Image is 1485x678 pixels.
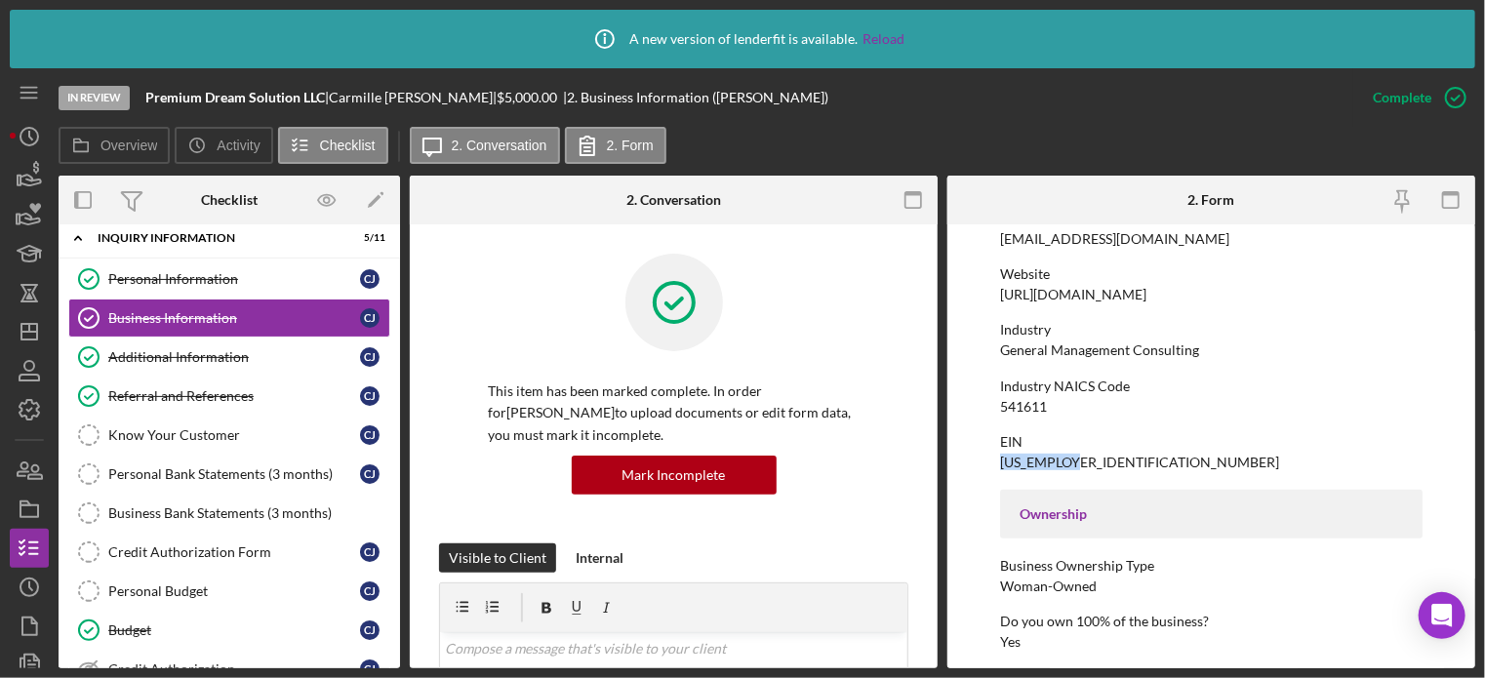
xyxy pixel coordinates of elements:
[1000,231,1229,247] div: [EMAIL_ADDRESS][DOMAIN_NAME]
[145,90,329,105] div: |
[108,661,360,677] div: Credit Authorization
[1000,399,1047,415] div: 541611
[1020,506,1403,522] div: Ownership
[449,543,546,573] div: Visible to Client
[626,192,721,208] div: 2. Conversation
[108,349,360,365] div: Additional Information
[108,427,360,443] div: Know Your Customer
[360,581,380,601] div: C J
[1000,455,1279,470] div: [US_EMPLOYER_IDENTIFICATION_NUMBER]
[360,620,380,640] div: C J
[59,127,170,164] button: Overview
[410,127,560,164] button: 2. Conversation
[350,232,385,244] div: 5 / 11
[572,456,777,495] button: Mark Incomplete
[439,543,556,573] button: Visible to Client
[360,386,380,406] div: C J
[100,138,157,153] label: Overview
[607,138,654,153] label: 2. Form
[68,611,390,650] a: BudgetCJ
[360,347,380,367] div: C J
[622,456,726,495] div: Mark Incomplete
[68,455,390,494] a: Personal Bank Statements (3 months)CJ
[108,505,389,521] div: Business Bank Statements (3 months)
[108,544,360,560] div: Credit Authorization Form
[566,543,633,573] button: Internal
[1187,192,1234,208] div: 2. Form
[68,259,390,299] a: Personal InformationCJ
[1000,558,1423,574] div: Business Ownership Type
[329,90,497,105] div: Carmille [PERSON_NAME] |
[217,138,260,153] label: Activity
[68,377,390,416] a: Referral and ReferencesCJ
[360,269,380,289] div: C J
[98,232,337,244] div: INQUIRY INFORMATION
[201,192,258,208] div: Checklist
[145,89,325,105] b: Premium Dream Solution LLC
[1000,578,1097,594] div: Woman-Owned
[320,138,376,153] label: Checklist
[576,543,623,573] div: Internal
[108,271,360,287] div: Personal Information
[68,494,390,533] a: Business Bank Statements (3 months)
[563,90,828,105] div: | 2. Business Information ([PERSON_NAME])
[68,416,390,455] a: Know Your CustomerCJ
[108,622,360,638] div: Budget
[1000,287,1146,302] div: [URL][DOMAIN_NAME]
[68,338,390,377] a: Additional InformationCJ
[175,127,272,164] button: Activity
[1000,322,1423,338] div: Industry
[68,299,390,338] a: Business InformationCJ
[108,388,360,404] div: Referral and References
[1000,342,1199,358] div: General Management Consulting
[1373,78,1431,117] div: Complete
[59,86,130,110] div: In Review
[108,310,360,326] div: Business Information
[497,90,563,105] div: $5,000.00
[108,583,360,599] div: Personal Budget
[1000,434,1423,450] div: EIN
[360,425,380,445] div: C J
[360,308,380,328] div: C J
[1000,266,1423,282] div: Website
[68,533,390,572] a: Credit Authorization FormCJ
[1353,78,1475,117] button: Complete
[1000,634,1021,650] div: Yes
[1000,379,1423,394] div: Industry NAICS Code
[1000,614,1423,629] div: Do you own 100% of the business?
[360,464,380,484] div: C J
[565,127,666,164] button: 2. Form
[863,31,904,47] a: Reload
[108,466,360,482] div: Personal Bank Statements (3 months)
[360,542,380,562] div: C J
[488,380,860,446] p: This item has been marked complete. In order for [PERSON_NAME] to upload documents or edit form d...
[581,15,904,63] div: A new version of lenderfit is available.
[1419,592,1465,639] div: Open Intercom Messenger
[278,127,388,164] button: Checklist
[68,572,390,611] a: Personal BudgetCJ
[452,138,547,153] label: 2. Conversation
